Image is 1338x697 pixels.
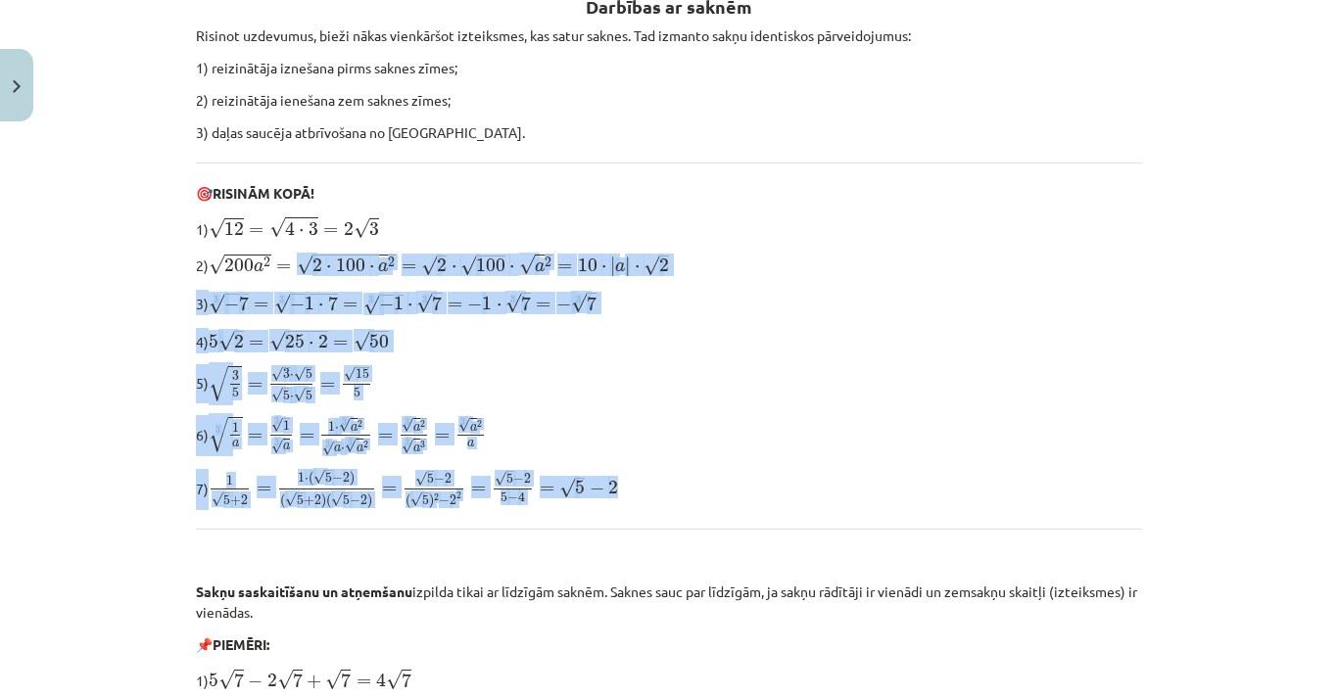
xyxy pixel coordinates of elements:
p: 2) [196,252,1142,278]
span: ⋅ [290,374,294,378]
p: 3) [196,290,1142,315]
span: 5 [306,391,312,400]
span: − [590,482,604,495]
span: √ [386,670,402,690]
span: √ [277,670,293,690]
span: = [248,381,263,389]
span: = [378,433,393,441]
span: = [536,302,550,309]
span: a [470,425,477,432]
span: 100 [476,258,505,272]
span: 1 [394,297,404,310]
span: = [249,340,263,348]
span: 5 [501,492,507,502]
span: − [224,298,239,311]
p: 3) daļas saucēja atbrīvošana no [GEOGRAPHIC_DATA]. [196,122,1142,143]
span: 3 [283,369,290,379]
span: 12 [224,222,244,236]
span: √ [402,439,413,453]
span: √ [505,293,521,313]
span: − [467,298,482,311]
span: √ [458,418,470,433]
span: 1 [298,473,305,483]
span: = [402,263,416,271]
span: = [343,302,358,309]
span: 2 [312,258,322,272]
span: ⋅ [635,265,640,271]
span: ( [280,493,285,508]
span: = [323,227,338,235]
span: 5 [575,481,585,494]
span: 2 [241,495,248,505]
span: √ [212,492,223,507]
span: 3 [420,441,425,448]
span: a [357,445,363,452]
span: 15 [356,369,369,379]
span: − [434,475,445,485]
span: √ [297,255,312,275]
span: 2 [437,258,447,272]
span: 5 [354,388,360,397]
p: 1) reizinātāja iznešana pirms saknes zīmes; [196,58,1142,78]
span: √ [415,471,427,486]
span: 5 [232,388,239,397]
span: − [332,474,343,484]
span: 1 [283,421,290,431]
span: √ [344,367,356,382]
p: 🎯 [196,183,1142,204]
span: √ [294,367,306,382]
span: √ [285,492,297,507]
span: √ [209,255,224,275]
span: 7 [521,296,531,310]
span: 2 [234,335,244,348]
span: 1 [305,297,314,310]
span: 4 [285,221,295,236]
span: √ [644,256,659,276]
span: 10 [578,258,597,272]
span: 5 [325,473,332,483]
span: √ [271,388,283,402]
span: 5 [306,369,312,379]
span: 5 [422,495,429,505]
span: 2 [263,257,270,267]
span: 5 [506,474,513,484]
span: 2 [388,257,395,267]
span: | [625,256,630,277]
span: a [535,262,545,272]
span: 2 [363,441,368,447]
span: a [351,425,358,432]
span: − [350,495,360,505]
span: 2 [477,420,482,427]
p: 1) [196,215,1142,241]
span: 4 [376,673,386,687]
span: = [257,486,271,493]
span: √ [218,670,234,690]
span: 7 [402,673,411,687]
span: ⋅ [509,265,514,271]
span: = [448,302,462,309]
span: ( [406,493,410,508]
span: | [610,256,615,277]
span: √ [271,418,283,433]
span: 1 [232,423,239,433]
span: 1 [328,422,335,432]
span: √ [519,255,535,275]
p: 4) [196,328,1142,353]
span: 25 [285,335,305,348]
p: 5) [196,364,1142,403]
span: a [615,262,625,272]
span: 3 [232,371,239,381]
span: √ [339,418,351,433]
span: 2 [456,491,461,498]
span: 2 [267,674,277,687]
span: 2 [450,495,456,505]
span: ( [326,493,331,508]
span: 2 [434,493,439,500]
span: − [439,495,450,505]
p: Risinot uzdevumus, bieži nākas vienkāršot izteiksmes, kas satur saknes. Tad izmanto sakņu identis... [196,25,1142,46]
span: 7 [432,296,442,310]
span: = [382,486,397,493]
span: a [413,425,420,432]
span: √ [363,295,379,315]
span: 200 [224,258,254,272]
